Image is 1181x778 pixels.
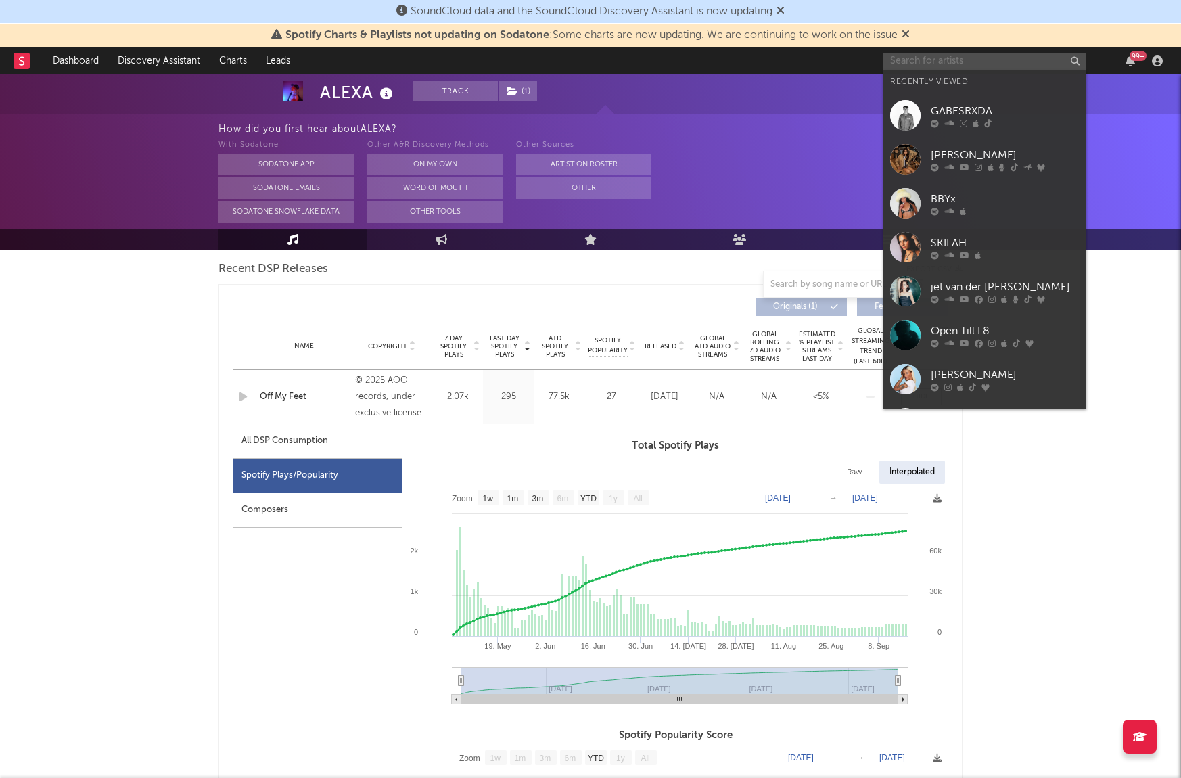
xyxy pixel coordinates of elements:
[788,753,814,762] text: [DATE]
[483,494,494,503] text: 1w
[931,367,1080,383] div: [PERSON_NAME]
[108,47,210,74] a: Discovery Assistant
[452,494,473,503] text: Zoom
[850,326,891,367] div: Global Streaming Trend (Last 60D)
[771,642,796,650] text: 11. Aug
[931,323,1080,339] div: Open Till L8
[367,177,503,199] button: Word Of Mouth
[532,494,544,503] text: 3m
[931,279,1080,295] div: jet van der [PERSON_NAME]
[765,493,791,503] text: [DATE]
[890,74,1080,90] div: Recently Viewed
[557,494,569,503] text: 6m
[883,181,1086,225] a: BBYx
[218,201,354,223] button: Sodatone Snowflake Data
[670,642,706,650] text: 14. [DATE]
[218,137,354,154] div: With Sodatone
[233,493,402,528] div: Composers
[718,642,754,650] text: 28. [DATE]
[218,154,354,175] button: Sodatone App
[507,494,519,503] text: 1m
[484,642,511,650] text: 19. May
[829,493,837,503] text: →
[641,754,649,763] text: All
[367,154,503,175] button: On My Own
[931,147,1080,163] div: [PERSON_NAME]
[516,177,651,199] button: Other
[883,225,1086,269] a: SKILAH
[818,642,843,650] text: 25. Aug
[929,587,942,595] text: 30k
[320,81,396,104] div: ALEXA
[355,373,429,421] div: © 2025 AOO records, under exclusive license to Universal Music GmbH
[256,47,300,74] a: Leads
[642,390,687,404] div: [DATE]
[260,390,348,404] a: Off My Feet
[516,154,651,175] button: Artist on Roster
[588,336,628,356] span: Spotify Popularity
[746,330,783,363] span: Global Rolling 7D Audio Streams
[436,334,471,359] span: 7 Day Spotify Plays
[210,47,256,74] a: Charts
[411,6,772,17] span: SoundCloud data and the SoundCloud Discovery Assistant is now updating
[694,334,731,359] span: Global ATD Audio Streams
[883,93,1086,137] a: GABESRXDA
[931,235,1080,251] div: SKILAH
[402,727,948,743] h3: Spotify Popularity Score
[218,121,1181,137] div: How did you first hear about ALEXA ?
[43,47,108,74] a: Dashboard
[883,137,1086,181] a: [PERSON_NAME]
[588,754,604,763] text: YTD
[285,30,898,41] span: : Some charts are now updating. We are continuing to work on the issue
[866,303,928,311] span: Features ( 0 )
[260,341,348,351] div: Name
[694,390,739,404] div: N/A
[931,191,1080,207] div: BBYx
[498,81,538,101] span: ( 1 )
[410,587,418,595] text: 1k
[436,390,480,404] div: 2.07k
[929,547,942,555] text: 60k
[798,330,835,363] span: Estimated % Playlist Streams Last Day
[633,494,642,503] text: All
[241,433,328,449] div: All DSP Consumption
[931,103,1080,119] div: GABESRXDA
[499,81,537,101] button: (1)
[516,137,651,154] div: Other Sources
[565,754,576,763] text: 6m
[580,494,597,503] text: YTD
[413,81,498,101] button: Track
[537,334,573,359] span: ATD Spotify Plays
[588,390,635,404] div: 27
[628,642,653,650] text: 30. Jun
[1126,55,1135,66] button: 99+
[777,6,785,17] span: Dismiss
[879,461,945,484] div: Interpolated
[798,390,843,404] div: <5%
[879,753,905,762] text: [DATE]
[367,137,503,154] div: Other A&R Discovery Methods
[285,30,549,41] span: Spotify Charts & Playlists not updating on Sodatone
[764,279,906,290] input: Search by song name or URL
[883,313,1086,357] a: Open Till L8
[367,201,503,223] button: Other Tools
[756,298,847,316] button: Originals(1)
[902,30,910,41] span: Dismiss
[402,438,948,454] h3: Total Spotify Plays
[537,390,581,404] div: 77.5k
[883,269,1086,313] a: jet van der [PERSON_NAME]
[486,334,522,359] span: Last Day Spotify Plays
[233,424,402,459] div: All DSP Consumption
[490,754,501,763] text: 1w
[856,753,864,762] text: →
[857,298,948,316] button: Features(0)
[368,342,407,350] span: Copyright
[486,390,530,404] div: 295
[218,177,354,199] button: Sodatone Emails
[233,459,402,493] div: Spotify Plays/Popularity
[616,754,625,763] text: 1y
[609,494,618,503] text: 1y
[883,357,1086,401] a: [PERSON_NAME]
[852,493,878,503] text: [DATE]
[645,342,676,350] span: Released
